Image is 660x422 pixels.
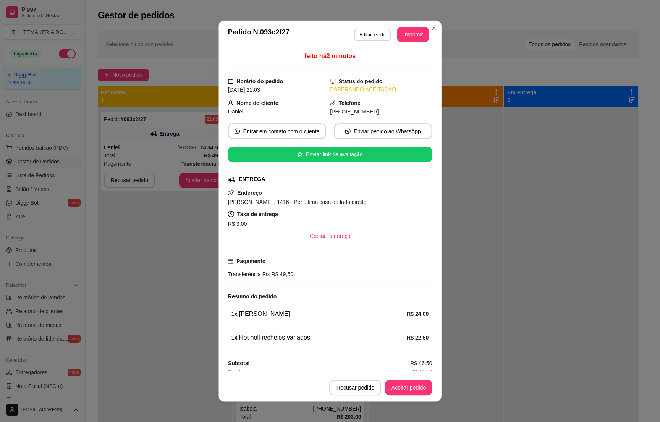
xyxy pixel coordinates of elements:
[228,123,326,139] button: whats-appEntrar em contato com o cliente
[228,87,260,93] span: [DATE] 21:03
[397,27,429,42] button: Imprimir
[228,108,244,115] span: Danieli
[427,22,440,34] button: Close
[228,147,432,162] button: starEnviar link de avaliação
[297,152,302,157] span: star
[236,258,265,264] strong: Pagamento
[410,367,432,376] span: R$ 49,50
[228,199,367,205] span: [PERSON_NAME] , 1416 - Penúltima casa do lado direito
[330,78,335,84] span: desktop
[237,189,262,196] strong: Endereço
[304,228,357,244] button: Copiar Endereço
[228,211,234,217] span: dollar
[228,258,233,264] span: credit-card
[345,128,351,134] span: whats-app
[407,335,429,341] strong: R$ 22,50
[330,108,379,115] span: [PHONE_NUMBER]
[235,128,240,134] span: whats-app
[304,53,356,59] span: feito há 2 minutos
[228,271,270,277] span: Transferência Pix
[228,100,233,105] span: user
[330,100,335,105] span: phone
[228,189,234,195] span: pushpin
[231,310,238,317] strong: 1 x
[228,369,241,375] strong: Total
[329,380,381,396] button: Recusar pedido
[236,78,283,84] strong: Horário do pedido
[228,360,250,366] strong: Subtotal
[228,27,290,42] h3: Pedido N. 093c2f27
[330,86,432,94] div: ESPERANDO ACEITAÇÃO
[334,123,432,139] button: whats-appEnviar pedido ao WhatsApp
[228,293,277,299] strong: Resumo do pedido
[354,29,391,41] button: Editarpedido
[338,100,360,106] strong: Telefone
[338,78,382,84] strong: Status do pedido
[270,271,293,277] span: R$ 49,50
[231,333,407,342] div: Hot holl recheios variados
[407,310,429,317] strong: R$ 24,00
[228,220,247,226] span: R$ 3,00
[231,335,238,341] strong: 1 x
[385,380,432,396] button: Aceitar pedido
[239,175,265,183] div: ENTREGA
[236,100,278,106] strong: Nome do cliente
[228,78,233,84] span: calendar
[410,359,432,367] span: R$ 46,50
[231,309,407,318] div: [PERSON_NAME]
[237,211,278,217] strong: Taxa de entrega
